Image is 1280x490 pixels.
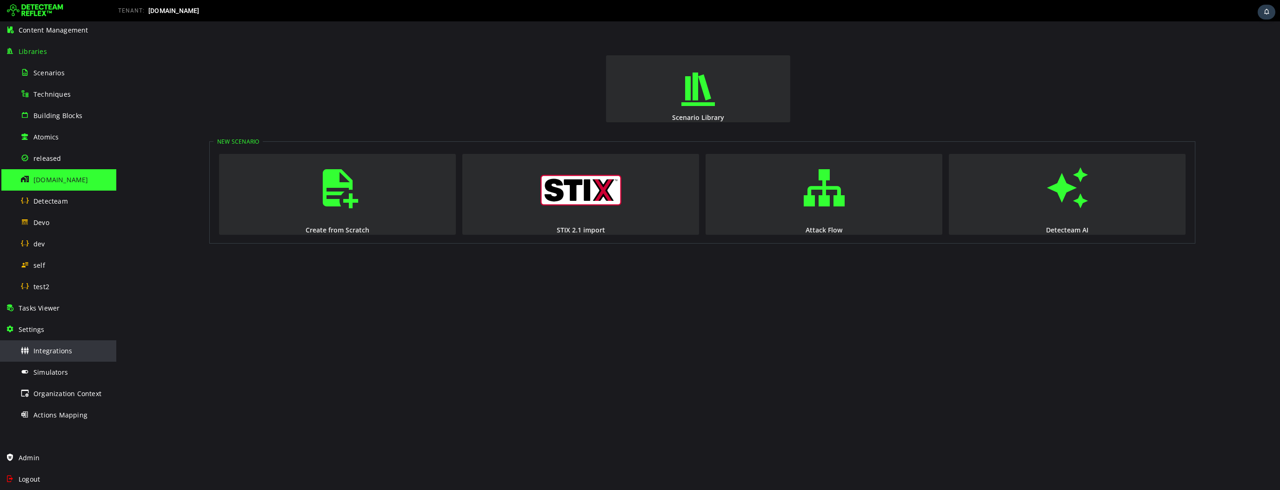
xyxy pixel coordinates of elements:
button: Attack Flow [589,132,826,213]
span: released [33,154,61,163]
span: Detecteam [33,197,68,205]
div: Attack Flow [588,204,827,213]
span: Actions Mapping [33,411,87,419]
span: Libraries [19,47,47,56]
div: Create from Scratch [102,204,340,213]
div: Detecteam AI [832,204,1070,213]
span: Simulators [33,368,68,377]
img: logo_stix.svg [424,153,505,184]
span: Scenarios [33,68,65,77]
span: Integrations [33,346,72,355]
span: Devo [33,218,49,227]
span: dev [33,239,45,248]
span: Tasks Viewer [19,304,60,312]
span: TENANT: [118,7,145,14]
span: [DOMAIN_NAME] [33,175,88,184]
button: Scenario Library [490,34,674,101]
span: Techniques [33,90,71,99]
span: Content Management [19,26,88,34]
div: STIX 2.1 import [345,204,584,213]
span: Building Blocks [33,111,82,120]
span: self [33,261,45,270]
span: Logout [19,475,40,483]
legend: New Scenario [97,116,147,124]
button: Detecteam AI [833,132,1069,213]
div: Scenario Library [489,92,675,100]
span: Atomics [33,132,59,141]
span: test2 [33,282,49,291]
button: Create from Scratch [103,132,340,213]
button: STIX 2.1 import [346,132,583,213]
span: [DOMAIN_NAME] [148,7,200,14]
span: Admin [19,453,40,462]
div: Task Notifications [1258,5,1275,20]
span: Settings [19,325,45,334]
span: Organization Context [33,389,101,398]
img: Detecteam logo [7,3,63,18]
